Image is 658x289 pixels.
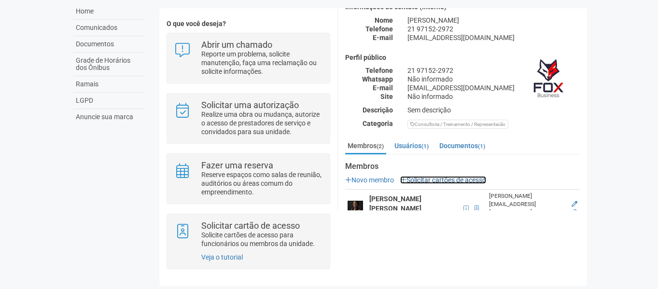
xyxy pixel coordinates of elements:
[380,93,393,100] strong: Site
[345,162,580,171] strong: Membros
[373,84,393,92] strong: E-mail
[345,54,580,61] h4: Perfil público
[73,20,145,36] a: Comunicados
[524,54,573,102] img: business.png
[174,221,322,248] a: Solicitar cartão de acesso Solicite cartões de acesso para funcionários ou membros da unidade.
[400,66,587,75] div: 21 97152-2972
[375,16,393,24] strong: Nome
[400,25,587,33] div: 21 97152-2972
[407,120,508,129] div: Consultoria / Treinamento / Representacão
[363,120,393,127] strong: Categoria
[478,143,485,150] small: (1)
[348,201,363,216] img: user.png
[400,75,587,83] div: Não informado
[400,92,587,101] div: Não informado
[400,33,587,42] div: [EMAIL_ADDRESS][DOMAIN_NAME]
[201,160,273,170] strong: Fazer uma reserva
[369,195,421,222] strong: [PERSON_NAME] [PERSON_NAME] [PERSON_NAME]
[73,109,145,125] a: Anuncie sua marca
[73,53,145,76] a: Grade de Horários dos Ônibus
[174,161,322,196] a: Fazer uma reserva Reserve espaços como salas de reunião, auditórios ou áreas comum do empreendime...
[400,176,486,184] a: Solicitar cartões de acesso
[392,138,431,153] a: Usuários(1)
[345,138,386,154] a: Membros(2)
[201,50,322,76] p: Reporte um problema, solicite manutenção, faça uma reclamação ou solicite informações.
[73,3,145,20] a: Home
[363,106,393,114] strong: Descrição
[365,25,393,33] strong: Telefone
[201,253,243,261] a: Veja o tutorial
[73,36,145,53] a: Documentos
[201,170,322,196] p: Reserve espaços como salas de reunião, auditórios ou áreas comum do empreendimento.
[362,75,393,83] strong: Whatsapp
[201,110,322,136] p: Realize uma obra ou mudança, autorize o acesso de prestadores de serviço e convidados para sua un...
[400,16,587,25] div: [PERSON_NAME]
[201,40,272,50] strong: Abrir um chamado
[73,76,145,93] a: Ramais
[373,34,393,41] strong: E-mail
[201,220,300,231] strong: Solicitar cartão de acesso
[437,138,488,153] a: Documentos(1)
[345,176,394,184] a: Novo membro
[201,100,299,110] strong: Solicitar uma autorização
[73,93,145,109] a: LGPD
[572,201,577,207] a: Editar membro
[201,231,322,248] p: Solicite cartões de acesso para funcionários ou membros da unidade.
[400,106,587,114] div: Sem descrição
[573,209,577,216] a: Excluir membro
[174,41,322,76] a: Abrir um chamado Reporte um problema, solicite manutenção, faça uma reclamação ou solicite inform...
[167,20,330,28] h4: O que você deseja?
[489,192,565,217] div: [PERSON_NAME][EMAIL_ADDRESS][DOMAIN_NAME]
[365,67,393,74] strong: Telefone
[174,101,322,136] a: Solicitar uma autorização Realize uma obra ou mudança, autorize o acesso de prestadores de serviç...
[421,143,429,150] small: (1)
[400,83,587,92] div: [EMAIL_ADDRESS][DOMAIN_NAME]
[377,143,384,150] small: (2)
